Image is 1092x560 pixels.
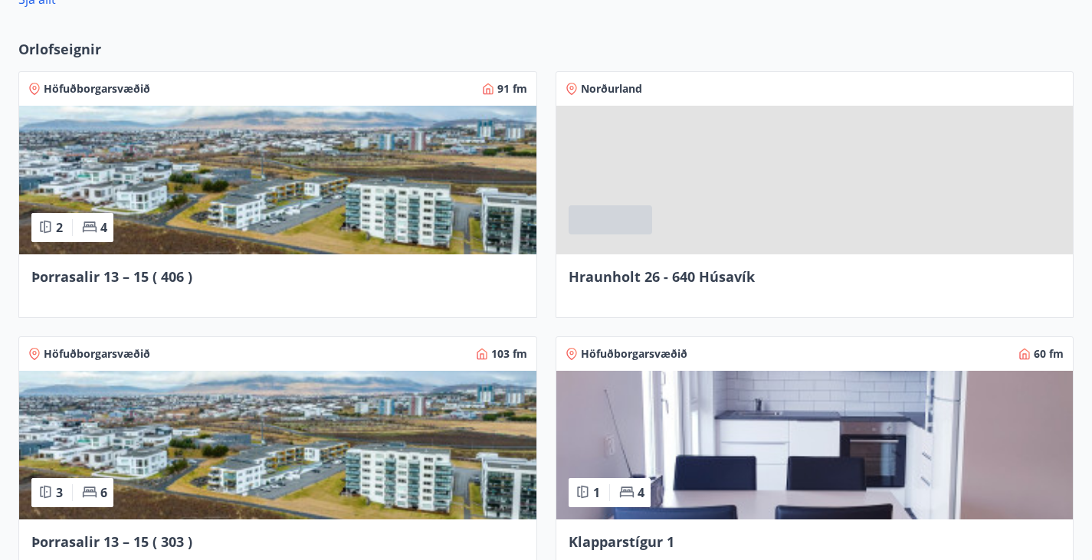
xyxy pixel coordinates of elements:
span: Þorrasalir 13 – 15 ( 303 ) [31,532,192,551]
span: 2 [56,219,63,236]
span: 3 [56,484,63,501]
img: Paella dish [19,371,536,519]
span: Orlofseignir [18,39,101,59]
span: 91 fm [497,81,527,97]
span: Höfuðborgarsvæðið [581,346,687,362]
span: Höfuðborgarsvæðið [44,81,150,97]
span: Hraunholt 26 - 640 Húsavík [569,267,755,286]
span: 4 [100,219,107,236]
span: Þorrasalir 13 – 15 ( 406 ) [31,267,192,286]
img: Paella dish [19,106,536,254]
span: 1 [593,484,600,501]
span: 6 [100,484,107,501]
img: Paella dish [556,371,1074,519]
span: Klapparstígur 1 [569,532,674,551]
span: Höfuðborgarsvæðið [44,346,150,362]
span: 103 fm [491,346,527,362]
span: Norðurland [581,81,642,97]
span: 60 fm [1034,346,1064,362]
span: 4 [638,484,644,501]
